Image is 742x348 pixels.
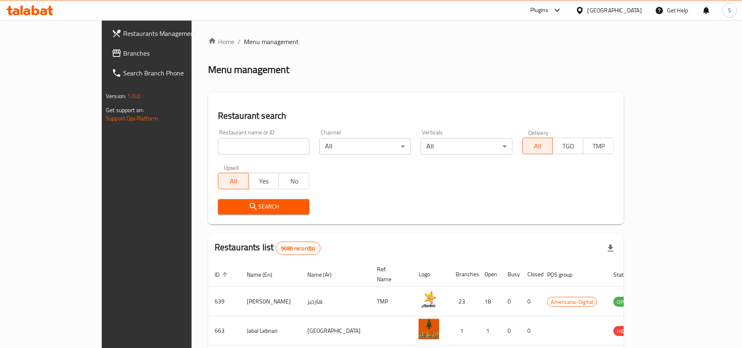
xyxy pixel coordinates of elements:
span: Ref. Name [377,264,402,284]
button: TGO [552,138,583,154]
td: TMP [370,287,412,316]
span: ID [215,270,230,280]
img: Hardee's [419,289,439,310]
nav: breadcrumb [208,37,624,47]
h2: Restaurant search [218,110,614,122]
td: 0 [501,287,521,316]
button: No [279,173,309,189]
a: Support.OpsPlatform [106,113,158,124]
span: Name (Ar) [307,270,342,280]
th: Busy [501,262,521,287]
th: Closed [521,262,541,287]
td: Jabal Lebnan [240,316,301,346]
a: Search Branch Phone [105,63,226,83]
span: 9080 record(s) [276,245,320,252]
span: Get support on: [106,105,144,115]
span: S [728,6,731,15]
td: [GEOGRAPHIC_DATA] [301,316,370,346]
h2: Restaurants list [215,241,321,255]
span: Version: [106,91,126,101]
span: TMP [587,140,611,152]
span: Search Branch Phone [123,68,219,78]
td: 1 [449,316,478,346]
label: Upsell [224,165,239,170]
span: Restaurants Management [123,28,219,38]
span: POS group [547,270,583,280]
span: All [526,140,550,152]
span: Menu management [244,37,299,47]
a: Restaurants Management [105,24,226,43]
span: Americana-Digital [548,297,597,307]
button: TMP [583,138,614,154]
td: 0 [521,316,541,346]
span: TGO [556,140,580,152]
td: 0 [501,316,521,346]
span: Status [613,270,640,280]
h2: Menu management [208,63,289,76]
label: Delivery [528,129,549,135]
td: 18 [478,287,501,316]
div: Total records count [276,242,320,255]
span: HIDDEN [613,327,638,336]
li: / [238,37,241,47]
span: Search [225,202,303,212]
button: Search [218,199,309,214]
button: Yes [248,173,279,189]
span: Yes [252,175,276,187]
button: All [218,173,249,189]
input: Search for restaurant name or ID.. [218,138,309,155]
span: Name (En) [247,270,283,280]
span: Branches [123,48,219,58]
td: 0 [521,287,541,316]
th: Branches [449,262,478,287]
td: 1 [478,316,501,346]
div: Export file [601,238,620,258]
td: [PERSON_NAME] [240,287,301,316]
div: All [319,138,411,155]
span: No [282,175,306,187]
span: All [222,175,246,187]
span: 1.0.0 [127,91,140,101]
span: OPEN [613,297,634,307]
button: All [522,138,553,154]
td: هارديز [301,287,370,316]
th: Logo [412,262,449,287]
th: Open [478,262,501,287]
div: All [421,138,512,155]
div: [GEOGRAPHIC_DATA] [588,6,642,15]
div: Plugins [530,5,548,15]
img: Jabal Lebnan [419,319,439,339]
a: Branches [105,43,226,63]
td: 23 [449,287,478,316]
